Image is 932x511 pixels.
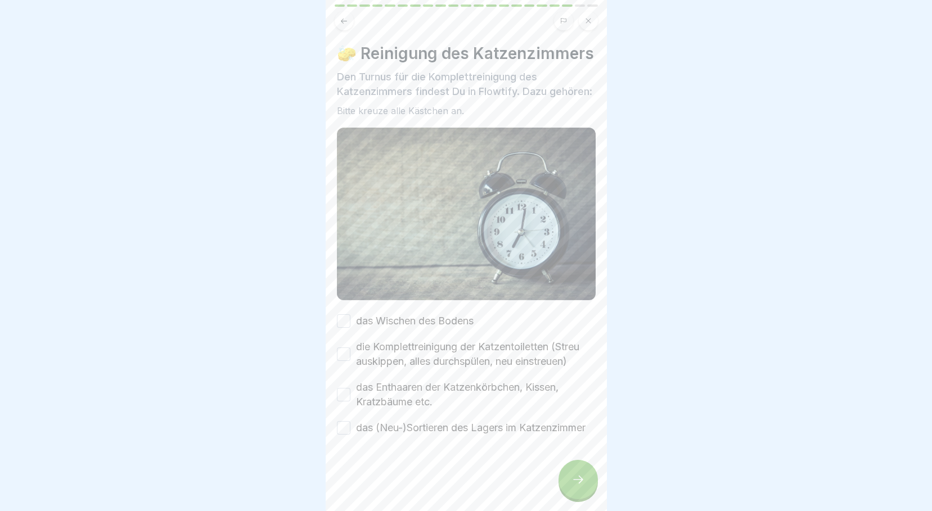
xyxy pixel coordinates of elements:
[337,44,596,63] h4: 🧽 Reinigung des Katzenzimmers
[337,70,596,99] p: Den Turnus für die Komplettreinigung des Katzenzimmers findest Du in Flowtify. Dazu gehören:
[356,314,474,328] label: das Wischen des Bodens
[356,420,586,435] label: das (Neu-)Sortieren des Lagers im Katzenzimmer
[356,380,596,409] label: das Enthaaren der Katzenkörbchen, Kissen, Kratzbäume etc.
[337,106,596,116] div: Bitte kreuze alle Kästchen an.
[356,340,596,369] label: die Komplettreinigung der Katzentoiletten (Streu auskippen, alles durchspülen, neu einstreuen)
